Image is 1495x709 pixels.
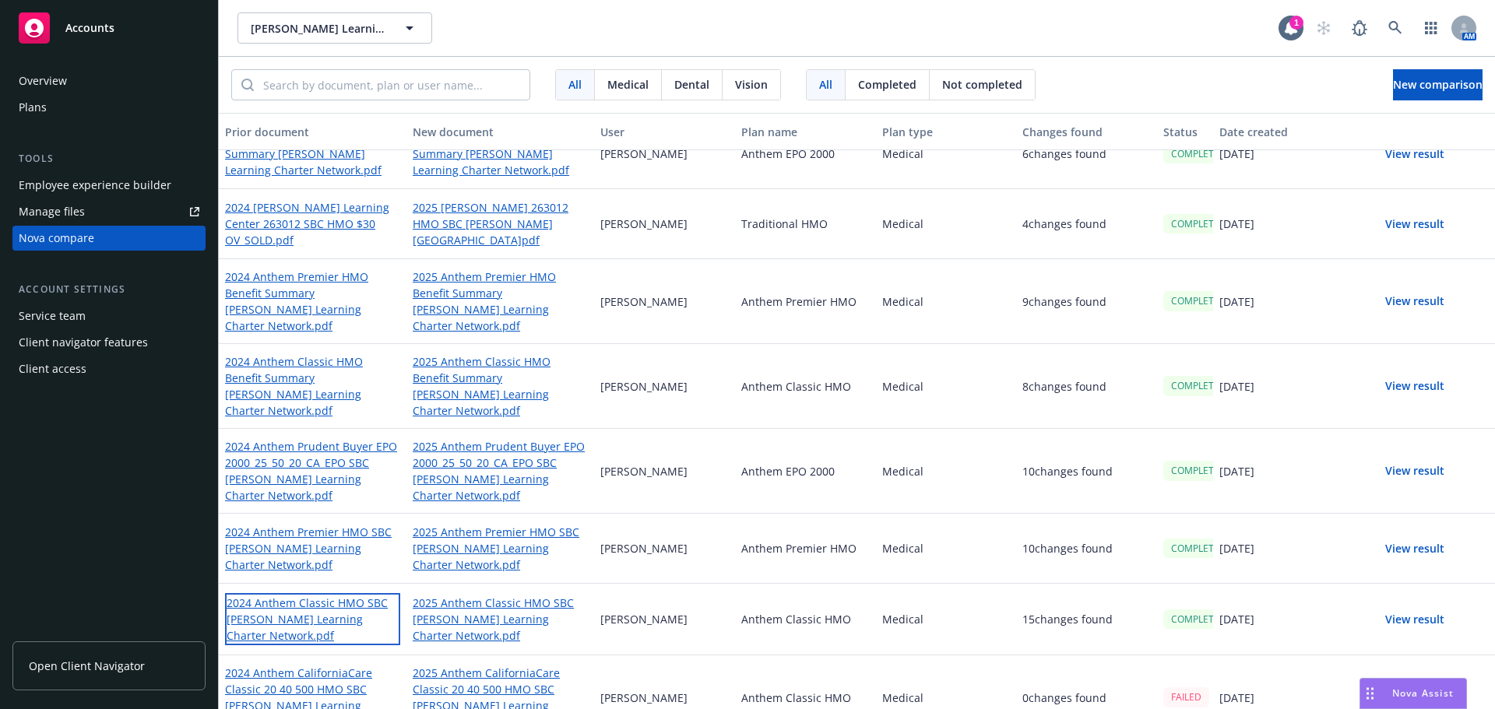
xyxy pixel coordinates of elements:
[237,12,432,44] button: [PERSON_NAME] Learning Charter Network
[29,658,145,674] span: Open Client Navigator
[225,129,400,178] a: 2024 Anthem EPO 2000 Benefit Summary [PERSON_NAME] Learning Charter Network.pdf
[735,189,876,259] div: Traditional HMO
[735,259,876,344] div: Anthem Premier HMO
[1163,144,1234,163] div: COMPLETED
[1163,687,1209,707] div: FAILED
[1360,455,1469,486] button: View result
[876,189,1017,259] div: Medical
[19,199,85,224] div: Manage files
[1219,216,1254,232] p: [DATE]
[12,226,206,251] a: Nova compare
[413,269,588,334] a: 2025 Anthem Premier HMO Benefit Summary [PERSON_NAME] Learning Charter Network.pdf
[1022,611,1113,627] p: 15 changes found
[735,113,876,150] button: Plan name
[876,429,1017,514] div: Medical
[600,611,688,627] p: [PERSON_NAME]
[819,76,832,93] span: All
[1022,216,1106,232] p: 4 changes found
[735,119,876,189] div: Anthem EPO 2000
[19,330,148,355] div: Client navigator features
[1022,540,1113,556] p: 10 changes found
[600,540,688,556] p: [PERSON_NAME]
[600,690,688,706] p: [PERSON_NAME]
[225,199,400,248] a: 2024 [PERSON_NAME] Learning Center 263012 SBC HMO $30 OV_SOLD.pdf
[674,76,709,93] span: Dental
[12,151,206,167] div: Tools
[1163,214,1234,233] div: COMPLETED
[735,514,876,584] div: Anthem Premier HMO
[876,514,1017,584] div: Medical
[1022,690,1106,706] p: 0 changes found
[225,124,400,140] div: Prior document
[1219,293,1254,310] p: [DATE]
[19,68,67,93] div: Overview
[1360,370,1469,402] button: View result
[413,199,588,248] a: 2025 [PERSON_NAME] 263012 HMO SBC [PERSON_NAME][GEOGRAPHIC_DATA]pdf
[876,584,1017,655] div: Medical
[1022,124,1151,140] div: Changes found
[1022,378,1106,395] p: 8 changes found
[12,6,206,50] a: Accounts
[600,124,729,140] div: User
[876,259,1017,344] div: Medical
[1163,539,1234,558] div: COMPLETED
[225,438,400,504] a: 2024 Anthem Prudent Buyer EPO 2000_25_50_20_CA_EPO SBC [PERSON_NAME] Learning Charter Network.pdf
[225,269,400,334] a: 2024 Anthem Premier HMO Benefit Summary [PERSON_NAME] Learning Charter Network.pdf
[413,124,588,140] div: New document
[858,76,916,93] span: Completed
[12,95,206,120] a: Plans
[1219,124,1348,140] div: Date created
[413,129,588,178] a: 2025 Anthem EPO 2000 Benefit Summary [PERSON_NAME] Learning Charter Network.pdf
[254,70,529,100] input: Search by document, plan or user name...
[1163,461,1234,480] div: COMPLETED
[19,173,171,198] div: Employee experience builder
[1344,12,1375,44] a: Report a Bug
[882,124,1011,140] div: Plan type
[600,463,688,479] p: [PERSON_NAME]
[12,330,206,355] a: Client navigator features
[1360,139,1469,170] button: View result
[12,199,206,224] a: Manage files
[251,20,385,37] span: [PERSON_NAME] Learning Charter Network
[1360,286,1469,317] button: View result
[12,68,206,93] a: Overview
[1308,12,1339,44] a: Start snowing
[241,79,254,91] svg: Search
[1163,124,1207,140] div: Status
[1380,12,1411,44] a: Search
[1219,611,1254,627] p: [DATE]
[1219,690,1254,706] p: [DATE]
[19,95,47,120] div: Plans
[1163,376,1234,395] div: COMPLETED
[1157,113,1213,150] button: Status
[225,593,400,645] a: 2024 Anthem Classic HMO SBC [PERSON_NAME] Learning Charter Network.pdf
[741,124,870,140] div: Plan name
[219,113,406,150] button: Prior document
[876,113,1017,150] button: Plan type
[876,119,1017,189] div: Medical
[735,429,876,514] div: Anthem EPO 2000
[1163,609,1234,629] div: COMPLETED
[1022,463,1113,479] p: 10 changes found
[1360,533,1469,564] button: View result
[1163,291,1234,311] div: COMPLETED
[594,113,735,150] button: User
[1393,77,1483,92] span: New comparison
[942,76,1022,93] span: Not completed
[1289,16,1303,30] div: 1
[65,22,114,34] span: Accounts
[413,353,588,419] a: 2025 Anthem Classic HMO Benefit Summary [PERSON_NAME] Learning Charter Network.pdf
[1360,679,1380,708] div: Drag to move
[1219,463,1254,479] p: [DATE]
[19,304,86,328] div: Service team
[1393,69,1483,100] button: New comparison
[1219,146,1254,162] p: [DATE]
[12,282,206,297] div: Account settings
[1016,113,1157,150] button: Changes found
[607,76,649,93] span: Medical
[413,595,588,644] a: 2025 Anthem Classic HMO SBC [PERSON_NAME] Learning Charter Network.pdf
[1219,378,1254,395] p: [DATE]
[1360,209,1469,240] button: View result
[600,293,688,310] p: [PERSON_NAME]
[1360,604,1469,635] button: View result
